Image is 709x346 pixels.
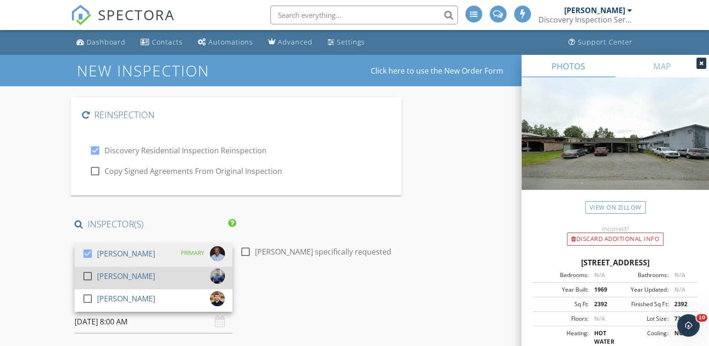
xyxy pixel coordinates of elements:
a: View on Zillow [585,201,646,214]
a: Advanced [264,34,316,51]
label: [PERSON_NAME] specifically requested [255,247,391,256]
div: Lot Size: [615,315,668,323]
label: Discovery Residential Inspection Reinspection [104,146,267,155]
div: Incorrect? [522,225,709,233]
div: Automations [209,38,253,46]
a: SPECTORA [71,13,175,32]
div: Finished Sq Ft: [615,300,668,308]
input: Search everything... [270,6,458,24]
img: The Best Home Inspection Software - Spectora [71,5,91,25]
a: Contacts [137,34,187,51]
div: [PERSON_NAME] [97,269,155,284]
div: Sq Ft: [536,300,589,308]
img: e44247eb5d754dae85a57f7dac8df971.jpeg [210,269,225,284]
div: Dashboard [87,38,126,46]
h4: Date/Time [75,292,398,304]
h4: Reinspection [82,109,155,121]
iframe: Intercom live chat [677,314,700,337]
div: 2392 [668,300,695,308]
div: PRIMARY [181,246,204,260]
span: N/A [674,286,685,293]
h1: New Inspection [77,62,284,79]
h4: INSPECTOR(S) [75,218,236,230]
img: streetview [522,77,709,212]
a: Dashboard [73,34,129,51]
a: Support Center [565,34,636,51]
div: Discard Additional info [567,233,664,246]
div: Floors: [536,315,589,323]
div: Bedrooms: [536,271,589,279]
span: N/A [594,271,605,279]
a: PHOTOS [522,55,615,77]
div: Year Built: [536,286,589,294]
div: HOT WATER [589,329,615,346]
div: 1969 [589,286,615,294]
a: Settings [324,34,369,51]
span: SPECTORA [98,5,175,24]
div: [PERSON_NAME] [97,291,155,306]
div: Cooling: [615,329,668,346]
div: 2392 [589,300,615,308]
div: Heating: [536,329,589,346]
span: N/A [674,271,685,279]
a: Click here to use the New Order Form [371,67,503,75]
div: Support Center [578,38,633,46]
div: 7380 [668,315,695,323]
img: david.jpg [210,246,225,261]
div: [PERSON_NAME] [97,246,155,261]
span: N/A [594,315,605,323]
div: NONE [668,329,695,346]
div: Advanced [278,38,313,46]
span: 10 [696,314,707,322]
div: Contacts [152,38,183,46]
div: [PERSON_NAME] [564,6,625,15]
input: Select date [75,310,232,333]
div: Year Updated: [615,286,668,294]
label: Copy Signed Agreements From Original Inspection [104,166,282,176]
div: [STREET_ADDRESS] [533,257,698,268]
div: Bathrooms: [615,271,668,279]
a: MAP [615,55,709,77]
div: Settings [337,38,365,46]
img: 45532e3d26bb4d59a13f8e15856718ef.jpeg [210,291,225,306]
div: Discovery Inspection Services [538,15,632,24]
a: Automations (Advanced) [194,34,257,51]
